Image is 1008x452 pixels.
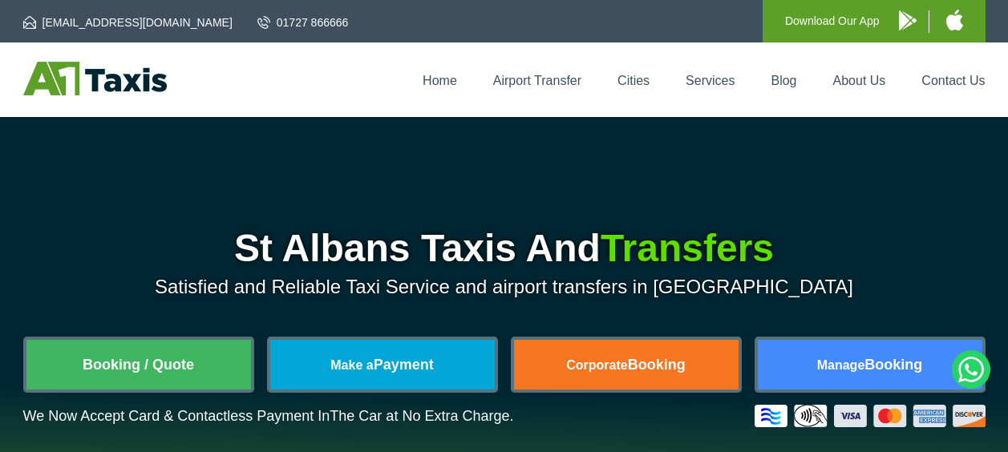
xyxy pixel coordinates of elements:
span: The Car at No Extra Charge. [330,408,513,424]
p: We Now Accept Card & Contactless Payment In [23,408,514,425]
a: CorporateBooking [514,340,739,389]
a: Blog [771,74,796,87]
h1: St Albans Taxis And [23,229,986,268]
a: About Us [833,74,886,87]
a: 01727 866666 [257,14,349,30]
p: Download Our App [785,11,880,31]
a: Cities [617,74,650,87]
img: A1 Taxis St Albans LTD [23,62,167,95]
a: ManageBooking [758,340,982,389]
span: Transfers [601,227,774,269]
img: A1 Taxis Android App [899,10,917,30]
a: Home [423,74,457,87]
span: Manage [817,358,865,372]
img: A1 Taxis iPhone App [946,10,963,30]
a: [EMAIL_ADDRESS][DOMAIN_NAME] [23,14,233,30]
p: Satisfied and Reliable Taxi Service and airport transfers in [GEOGRAPHIC_DATA] [23,276,986,298]
a: Services [686,74,735,87]
span: Make a [330,358,373,372]
a: Make aPayment [270,340,495,389]
a: Booking / Quote [26,340,251,389]
a: Contact Us [921,74,985,87]
a: Airport Transfer [493,74,581,87]
span: Corporate [566,358,627,372]
img: Credit And Debit Cards [755,405,986,427]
